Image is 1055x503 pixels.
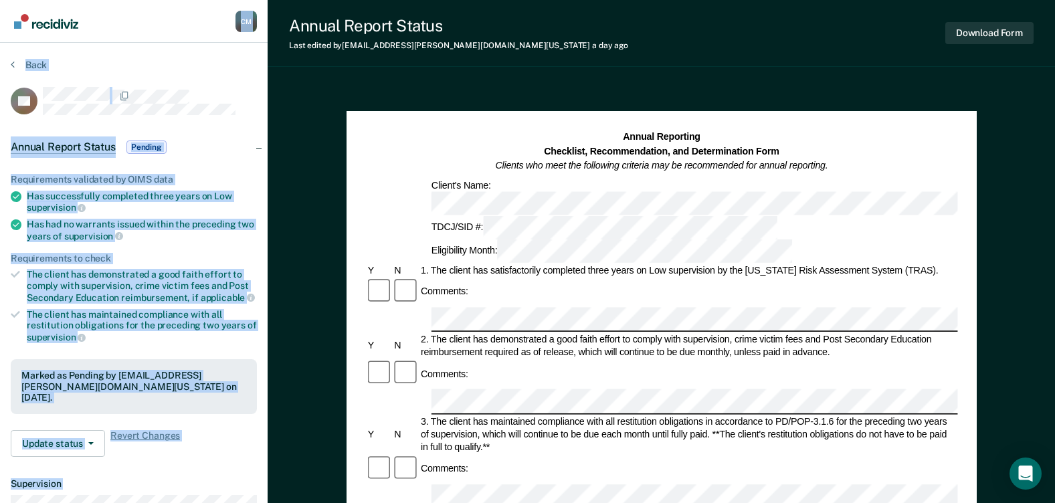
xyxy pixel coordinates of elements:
[419,286,470,298] div: Comments:
[64,231,123,241] span: supervision
[27,202,86,213] span: supervision
[14,14,78,29] img: Recidiviz
[289,16,628,35] div: Annual Report Status
[27,309,257,343] div: The client has maintained compliance with all restitution obligations for the preceding two years of
[592,41,628,50] span: a day ago
[429,239,793,263] div: Eligibility Month:
[495,160,828,171] em: Clients who meet the following criteria may be recommended for annual reporting.
[623,131,700,142] strong: Annual Reporting
[11,59,47,71] button: Back
[365,340,392,353] div: Y
[11,174,257,185] div: Requirements validated by OIMS data
[110,430,180,457] span: Revert Changes
[235,11,257,32] button: Profile dropdown button
[544,146,779,157] strong: Checklist, Recommendation, and Determination Form
[365,264,392,277] div: Y
[945,22,1034,44] button: Download Form
[429,216,779,239] div: TDCJ/SID #:
[392,264,419,277] div: N
[27,269,257,303] div: The client has demonstrated a good faith effort to comply with supervision, crime victim fees and...
[1010,458,1042,490] div: Open Intercom Messenger
[419,333,958,359] div: 2. The client has demonstrated a good faith effort to comply with supervision, crime victim fees ...
[365,428,392,441] div: Y
[126,140,167,154] span: Pending
[21,370,246,403] div: Marked as Pending by [EMAIL_ADDRESS][PERSON_NAME][DOMAIN_NAME][US_STATE] on [DATE].
[235,11,257,32] div: C M
[11,253,257,264] div: Requirements to check
[201,292,255,303] span: applicable
[419,415,958,454] div: 3. The client has maintained compliance with all restitution obligations in accordance to PD/POP-...
[419,264,958,277] div: 1. The client has satisfactorily completed three years on Low supervision by the [US_STATE] Risk ...
[419,368,470,381] div: Comments:
[11,430,105,457] button: Update status
[289,41,628,50] div: Last edited by [EMAIL_ADDRESS][PERSON_NAME][DOMAIN_NAME][US_STATE]
[11,478,257,490] dt: Supervision
[392,340,419,353] div: N
[27,219,257,241] div: Has had no warrants issued within the preceding two years of
[27,191,257,213] div: Has successfully completed three years on Low
[392,428,419,441] div: N
[419,462,470,475] div: Comments:
[11,140,116,154] span: Annual Report Status
[27,332,86,342] span: supervision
